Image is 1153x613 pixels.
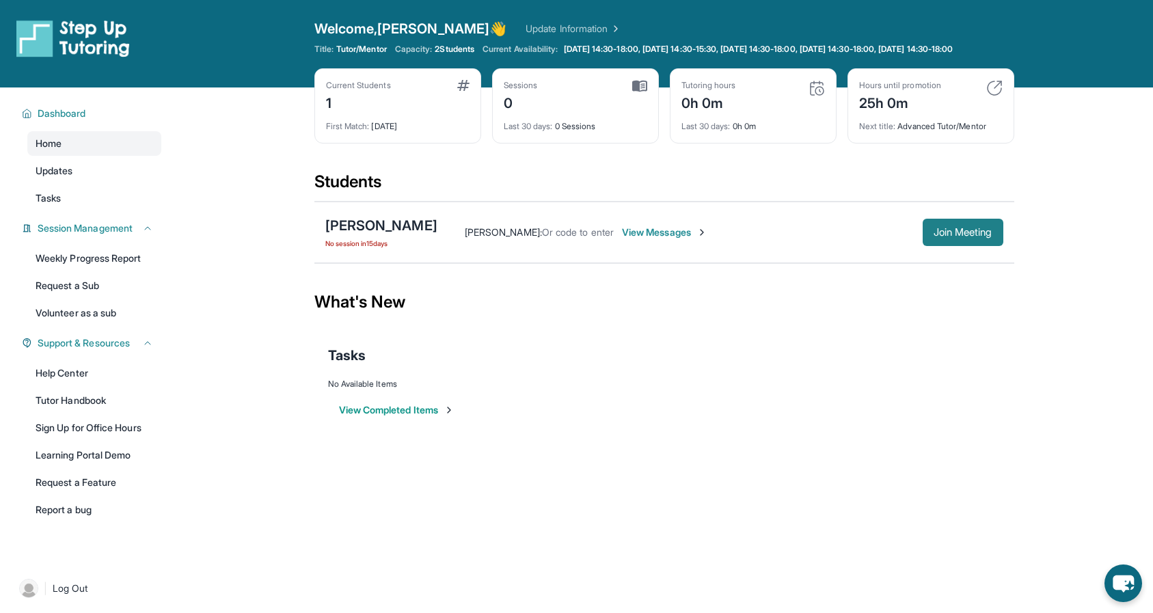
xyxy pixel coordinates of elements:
[622,226,707,239] span: View Messages
[314,19,507,38] span: Welcome, [PERSON_NAME] 👋
[27,361,161,385] a: Help Center
[314,44,334,55] span: Title:
[27,246,161,271] a: Weekly Progress Report
[38,221,133,235] span: Session Management
[14,573,161,603] a: |Log Out
[314,171,1014,201] div: Students
[27,416,161,440] a: Sign Up for Office Hours
[44,580,47,597] span: |
[38,107,86,120] span: Dashboard
[326,121,370,131] span: First Match :
[27,443,161,467] a: Learning Portal Demo
[27,470,161,495] a: Request a Feature
[32,336,153,350] button: Support & Resources
[504,121,553,131] span: Last 30 days :
[681,80,736,91] div: Tutoring hours
[36,137,62,150] span: Home
[328,346,366,365] span: Tasks
[681,121,731,131] span: Last 30 days :
[32,221,153,235] button: Session Management
[53,582,88,595] span: Log Out
[564,44,953,55] span: [DATE] 14:30-18:00, [DATE] 14:30-15:30, [DATE] 14:30-18:00, [DATE] 14:30-18:00, [DATE] 14:30-18:00
[859,91,941,113] div: 25h 0m
[339,403,455,417] button: View Completed Items
[16,19,130,57] img: logo
[314,272,1014,332] div: What's New
[27,273,161,298] a: Request a Sub
[859,113,1003,132] div: Advanced Tutor/Mentor
[326,113,470,132] div: [DATE]
[934,228,992,236] span: Join Meeting
[336,44,387,55] span: Tutor/Mentor
[326,91,391,113] div: 1
[608,22,621,36] img: Chevron Right
[696,227,707,238] img: Chevron-Right
[542,226,614,238] span: Or code to enter
[19,579,38,598] img: user-img
[504,91,538,113] div: 0
[859,121,896,131] span: Next title :
[681,113,825,132] div: 0h 0m
[27,186,161,210] a: Tasks
[504,113,647,132] div: 0 Sessions
[526,22,621,36] a: Update Information
[325,216,437,235] div: [PERSON_NAME]
[32,107,153,120] button: Dashboard
[27,498,161,522] a: Report a bug
[457,80,470,91] img: card
[632,80,647,92] img: card
[561,44,956,55] a: [DATE] 14:30-18:00, [DATE] 14:30-15:30, [DATE] 14:30-18:00, [DATE] 14:30-18:00, [DATE] 14:30-18:00
[38,336,130,350] span: Support & Resources
[809,80,825,96] img: card
[36,164,73,178] span: Updates
[859,80,941,91] div: Hours until promotion
[27,159,161,183] a: Updates
[328,379,1001,390] div: No Available Items
[326,80,391,91] div: Current Students
[27,301,161,325] a: Volunteer as a sub
[27,388,161,413] a: Tutor Handbook
[923,219,1003,246] button: Join Meeting
[395,44,433,55] span: Capacity:
[483,44,558,55] span: Current Availability:
[986,80,1003,96] img: card
[435,44,474,55] span: 2 Students
[325,238,437,249] span: No session in 15 days
[504,80,538,91] div: Sessions
[36,191,61,205] span: Tasks
[1104,564,1142,602] button: chat-button
[681,91,736,113] div: 0h 0m
[465,226,542,238] span: [PERSON_NAME] :
[27,131,161,156] a: Home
